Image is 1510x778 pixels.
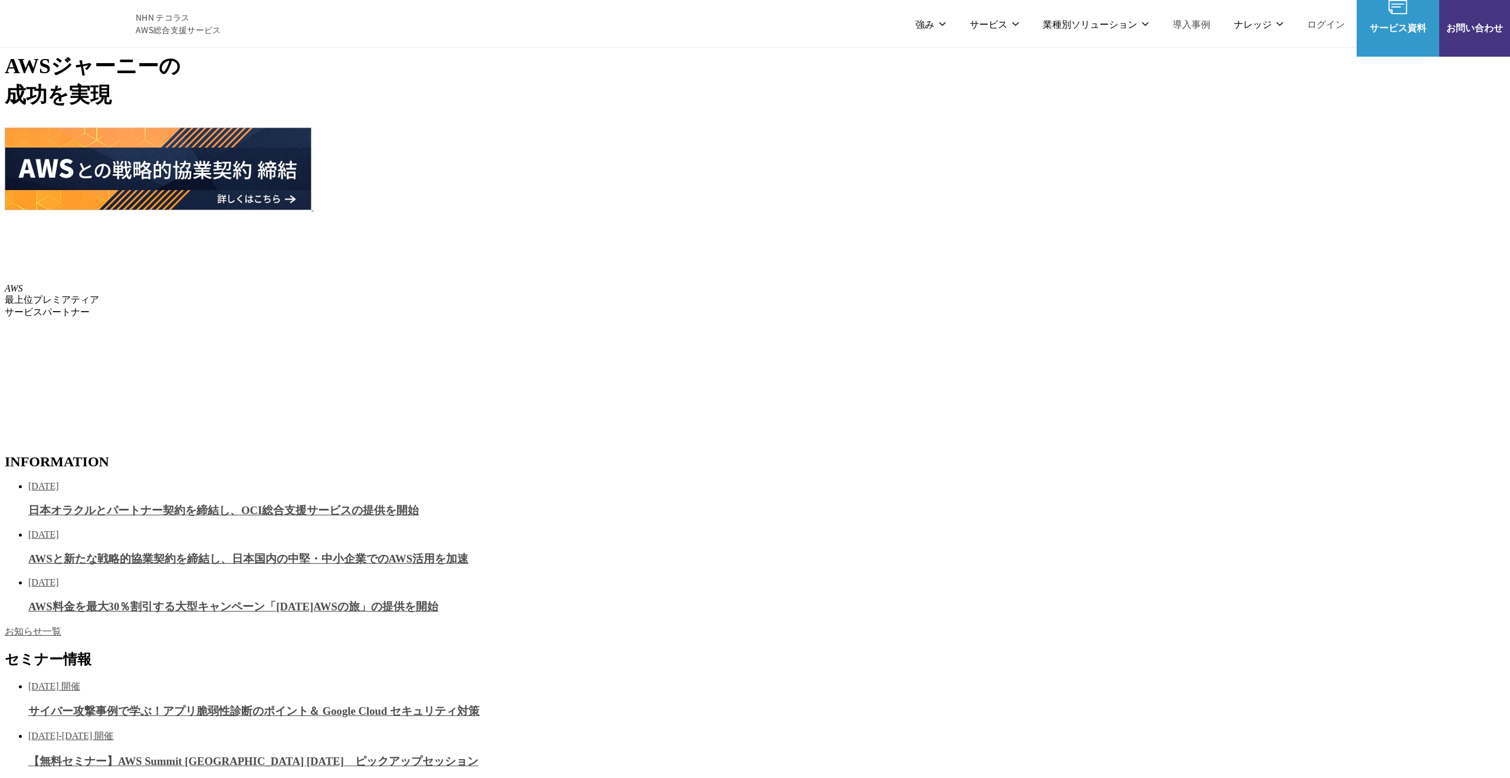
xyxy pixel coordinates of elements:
a: お知らせ一覧 [5,626,61,636]
a: AWS総合支援サービス C-Chorus NHN テコラスAWS総合支援サービス [18,9,221,38]
h3: AWS料金を最大30％割引する大型キャンペーン「[DATE]AWSの旅」の提供を開始 [28,599,1505,614]
h2: セミナー情報 [5,650,1505,669]
span: サービス資料 [1357,20,1439,35]
span: [DATE] [28,481,59,491]
a: [DATE]-[DATE] 開催 【無料セミナー】AWS Summit [GEOGRAPHIC_DATA] [DATE] ピックアップセッション [28,731,1505,769]
span: [DATE] [28,529,59,540]
h1: AWS ジャーニーの 成功を実現 [5,52,1505,110]
h3: AWSと新たな戦略的協業契約を締結し、日本国内の中堅・中小企業でのAWS活用を加速 [28,551,1505,567]
span: お問い合わせ [1439,20,1510,35]
span: [DATE] 開催 [28,681,80,691]
img: 契約件数 [5,331,160,439]
a: AWS請求代行サービス 統合管理プラン [314,202,621,212]
p: 強み [915,17,946,31]
em: AWS [5,283,23,293]
a: 導入事例 [1173,17,1210,31]
span: [DATE]-[DATE] 開催 [28,731,113,741]
h2: INFORMATION [5,454,1505,470]
span: [DATE] [28,577,59,587]
img: AWSとの戦略的協業契約 締結 [5,128,311,210]
h3: サイバー攻撃事例で学ぶ！アプリ脆弱性診断のポイント＆ Google Cloud セキュリティ対策 [28,704,1505,719]
a: AWSとの戦略的協業契約 締結 [5,202,314,212]
a: ログイン [1307,17,1345,31]
span: NHN テコラス AWS総合支援サービス [136,11,221,36]
p: サービス [970,17,1019,31]
a: [DATE] 日本オラクルとパートナー契約を締結し、OCI総合支援サービスの提供を開始 [28,481,1505,518]
h3: 日本オラクルとパートナー契約を締結し、OCI総合支援サービスの提供を開始 [28,503,1505,518]
img: AWS請求代行サービス 統合管理プラン [314,128,621,210]
p: 最上位プレミアティア サービスパートナー [5,283,1505,319]
p: 業種別ソリューション [1043,17,1149,31]
img: AWS総合支援サービス C-Chorus [18,9,118,38]
a: [DATE] 開催 サイバー攻撃事例で学ぶ！アプリ脆弱性診断のポイント＆ Google Cloud セキュリティ対策 [28,681,1505,720]
a: [DATE] AWSと新たな戦略的協業契約を締結し、日本国内の中堅・中小企業でのAWS活用を加速 [28,529,1505,567]
p: ナレッジ [1234,17,1283,31]
h3: 【無料セミナー】AWS Summit [GEOGRAPHIC_DATA] [DATE] ピックアップセッション [28,754,1505,769]
a: [DATE] AWS料金を最大30％割引する大型キャンペーン「[DATE]AWSの旅」の提供を開始 [28,577,1505,614]
img: AWSプレミアティアサービスパートナー [5,218,58,272]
